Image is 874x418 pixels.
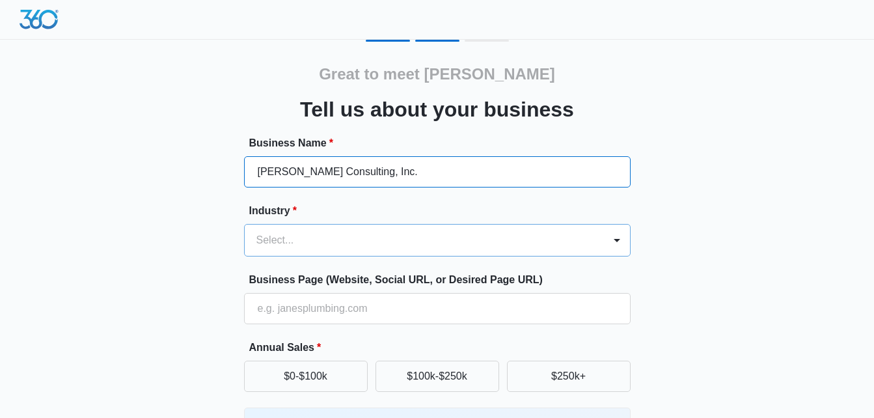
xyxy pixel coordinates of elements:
[249,272,636,288] label: Business Page (Website, Social URL, or Desired Page URL)
[319,63,555,86] h2: Great to meet [PERSON_NAME]
[300,94,574,125] h3: Tell us about your business
[244,361,368,392] button: $0-$100k
[249,135,636,151] label: Business Name
[244,293,631,324] input: e.g. janesplumbing.com
[507,361,631,392] button: $250k+
[376,361,499,392] button: $100k-$250k
[249,203,636,219] label: Industry
[249,340,636,355] label: Annual Sales
[244,156,631,188] input: e.g. Jane's Plumbing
